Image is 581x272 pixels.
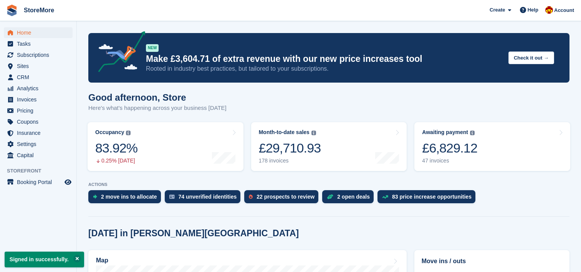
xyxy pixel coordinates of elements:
[17,61,63,71] span: Sites
[470,131,475,135] img: icon-info-grey-7440780725fd019a000dd9b08b2336e03edf1995a4989e88bcd33f0948082b44.svg
[4,83,73,94] a: menu
[17,128,63,138] span: Insurance
[4,27,73,38] a: menu
[17,83,63,94] span: Analytics
[422,158,477,164] div: 47 invoices
[95,140,137,156] div: 83.92%
[244,190,322,207] a: 22 prospects to review
[95,158,137,164] div: 0.25% [DATE]
[259,140,321,156] div: £29,710.93
[4,116,73,127] a: menu
[146,65,502,73] p: Rooted in industry best practices, but tailored to your subscriptions.
[4,61,73,71] a: menu
[88,122,243,171] a: Occupancy 83.92% 0.25% [DATE]
[249,194,253,199] img: prospect-51fa495bee0391a8d652442698ab0144808aea92771e9ea1ae160a38d050c398.svg
[165,190,245,207] a: 74 unverified identities
[7,167,76,175] span: Storefront
[490,6,505,14] span: Create
[327,194,333,199] img: deal-1b604bf984904fb50ccaf53a9ad4b4a5d6e5aea283cecdc64d6e3604feb123c2.svg
[508,51,554,64] button: Check it out →
[554,7,574,14] span: Account
[422,129,468,136] div: Awaiting payment
[392,194,472,200] div: 83 price increase opportunities
[63,177,73,187] a: Preview store
[422,257,562,266] h2: Move ins / outs
[17,177,63,187] span: Booking Portal
[6,5,18,16] img: stora-icon-8386f47178a22dfd0bd8f6a31ec36ba5ce8667c1dd55bd0f319d3a0aa187defe.svg
[88,190,165,207] a: 2 move ins to allocate
[92,31,146,75] img: price-adjustments-announcement-icon-8257ccfd72463d97f412b2fc003d46551f7dbcb40ab6d574587a9cd5c0d94...
[337,194,370,200] div: 2 open deals
[259,129,310,136] div: Month-to-date sales
[169,194,175,199] img: verify_identity-adf6edd0f0f0b5bbfe63781bf79b02c33cf7c696d77639b501bdc392416b5a36.svg
[4,177,73,187] a: menu
[4,139,73,149] a: menu
[17,38,63,49] span: Tasks
[4,150,73,161] a: menu
[528,6,538,14] span: Help
[17,139,63,149] span: Settings
[93,194,97,199] img: move_ins_to_allocate_icon-fdf77a2bb77ea45bf5b3d319d69a93e2d87916cf1d5bf7949dd705db3b84f3ca.svg
[88,182,569,187] p: ACTIONS
[4,128,73,138] a: menu
[95,129,124,136] div: Occupancy
[146,44,159,52] div: NEW
[4,50,73,60] a: menu
[259,158,321,164] div: 178 invoices
[88,104,227,113] p: Here's what's happening across your business [DATE]
[377,190,479,207] a: 83 price increase opportunities
[179,194,237,200] div: 74 unverified identities
[88,228,299,239] h2: [DATE] in [PERSON_NAME][GEOGRAPHIC_DATA]
[422,140,477,156] div: £6,829.12
[96,257,108,264] h2: Map
[5,252,84,267] p: Signed in successfully.
[88,92,227,103] h1: Good afternoon, Store
[257,194,315,200] div: 22 prospects to review
[251,122,407,171] a: Month-to-date sales £29,710.93 178 invoices
[545,6,553,14] img: Store More Team
[4,94,73,105] a: menu
[126,131,131,135] img: icon-info-grey-7440780725fd019a000dd9b08b2336e03edf1995a4989e88bcd33f0948082b44.svg
[4,105,73,116] a: menu
[146,53,502,65] p: Make £3,604.71 of extra revenue with our new price increases tool
[17,116,63,127] span: Coupons
[4,38,73,49] a: menu
[17,105,63,116] span: Pricing
[4,72,73,83] a: menu
[17,50,63,60] span: Subscriptions
[17,72,63,83] span: CRM
[101,194,157,200] div: 2 move ins to allocate
[322,190,377,207] a: 2 open deals
[414,122,570,171] a: Awaiting payment £6,829.12 47 invoices
[311,131,316,135] img: icon-info-grey-7440780725fd019a000dd9b08b2336e03edf1995a4989e88bcd33f0948082b44.svg
[382,195,388,199] img: price_increase_opportunities-93ffe204e8149a01c8c9dc8f82e8f89637d9d84a8eef4429ea346261dce0b2c0.svg
[17,94,63,105] span: Invoices
[17,27,63,38] span: Home
[21,4,57,17] a: StoreMore
[17,150,63,161] span: Capital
